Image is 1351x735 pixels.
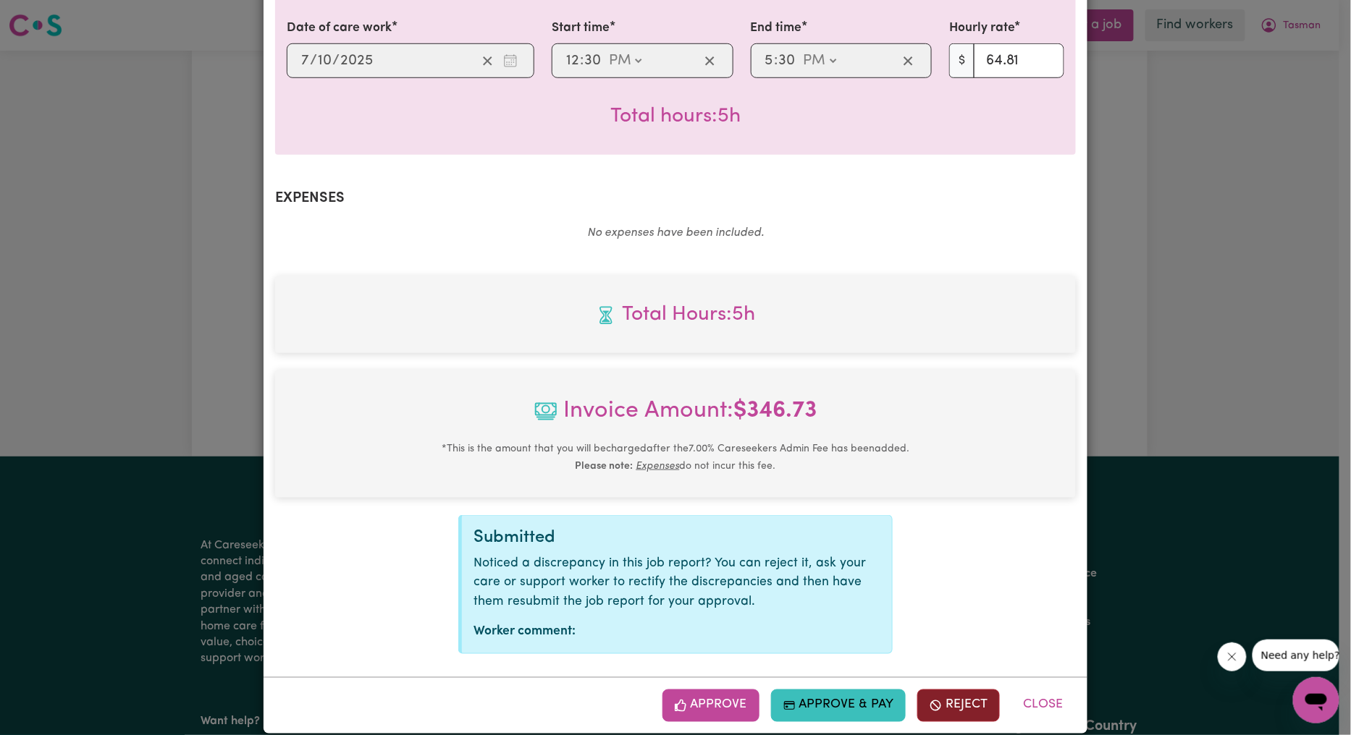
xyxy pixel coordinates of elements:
[917,689,1000,721] button: Reject
[332,53,340,69] span: /
[499,50,522,72] button: Enter the date of care work
[287,19,392,38] label: Date of care work
[949,19,1015,38] label: Hourly rate
[1253,640,1339,671] iframe: Message from company
[287,394,1064,440] span: Invoice Amount:
[587,227,764,239] em: No expenses have been included.
[778,50,796,72] input: --
[300,50,310,72] input: --
[576,461,634,472] b: Please note:
[474,529,555,546] span: Submitted
[1218,642,1247,671] iframe: Close message
[775,53,778,69] span: :
[610,106,741,127] span: Total hours worked: 5 hours
[584,50,602,72] input: --
[442,443,909,472] small: This is the amount that you will be charged after the 7.00 % Careseekers Admin Fee has been added...
[733,399,817,422] b: $ 346.73
[580,53,584,69] span: :
[565,50,580,72] input: --
[552,19,610,38] label: Start time
[317,50,332,72] input: --
[636,461,680,472] u: Expenses
[474,626,576,638] strong: Worker comment:
[662,689,759,721] button: Approve
[1293,677,1339,723] iframe: Button to launch messaging window
[949,43,975,78] span: $
[310,53,317,69] span: /
[1011,689,1076,721] button: Close
[751,19,802,38] label: End time
[340,50,374,72] input: ----
[9,10,88,22] span: Need any help?
[771,689,906,721] button: Approve & Pay
[287,299,1064,330] span: Total hours worked: 5 hours
[474,554,880,611] p: Noticed a discrepancy in this job report? You can reject it, ask your care or support worker to r...
[476,50,499,72] button: Clear date
[275,190,1076,207] h2: Expenses
[765,50,775,72] input: --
